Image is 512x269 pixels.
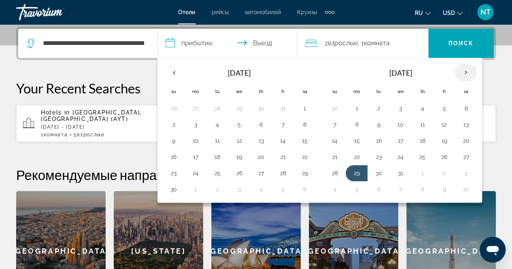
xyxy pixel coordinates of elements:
span: USD [443,10,455,16]
button: Day 30 [328,103,341,114]
button: Day 29 [298,167,311,179]
button: Поиск [428,29,494,58]
button: Day 26 [233,167,246,179]
button: Day 27 [189,103,202,114]
button: Day 8 [416,184,429,195]
button: Day 6 [255,119,268,130]
button: Extra navigation items [325,6,334,19]
span: [GEOGRAPHIC_DATA], [GEOGRAPHIC_DATA] (AYT) [41,109,142,122]
button: Day 23 [372,151,385,163]
button: Day 20 [459,135,472,146]
iframe: Кнопка запуска окна обмена сообщениями [480,237,506,263]
button: Day 30 [167,184,180,195]
button: Day 16 [372,135,385,146]
button: Day 17 [189,151,202,163]
button: Day 10 [394,119,407,130]
button: Next month [455,63,477,82]
button: Day 21 [328,151,341,163]
button: Day 8 [298,119,311,130]
button: Day 2 [167,119,180,130]
button: Day 7 [276,119,289,130]
button: Day 11 [211,135,224,146]
button: Day 31 [276,103,289,114]
button: Day 3 [394,103,407,114]
button: Day 9 [438,184,450,195]
button: Day 24 [394,151,407,163]
p: [DATE] - [DATE] [41,124,164,130]
a: рейсы [212,9,229,15]
button: Day 8 [350,119,363,130]
button: Day 28 [276,167,289,179]
button: Day 14 [328,135,341,146]
button: Day 12 [438,119,450,130]
span: 1 [41,132,68,138]
span: Комната [44,132,68,138]
button: Day 17 [394,135,407,146]
button: Change language [415,7,431,19]
span: Поиск [448,40,474,47]
button: Day 27 [255,167,268,179]
button: Day 4 [328,184,341,195]
span: Взрослые [328,39,358,47]
span: 5 [73,132,104,138]
h2: Рекомендуемые направления [16,167,496,183]
button: Day 4 [255,184,268,195]
button: Day 30 [255,103,268,114]
button: User Menu [475,4,496,21]
button: Day 23 [167,167,180,179]
button: Day 6 [372,184,385,195]
button: Day 25 [416,151,429,163]
button: Travelers: 2 adults, 0 children [297,29,428,58]
button: Day 29 [233,103,246,114]
th: [DATE] [185,63,294,83]
button: Day 28 [211,103,224,114]
button: Day 13 [459,119,472,130]
span: 2 [325,38,358,49]
button: Day 7 [328,119,341,130]
span: Взрослые [77,132,104,138]
button: Day 16 [167,151,180,163]
a: Круизы [297,9,317,15]
p: Your Recent Searches [16,80,496,96]
button: Day 13 [255,135,268,146]
button: Day 11 [416,119,429,130]
button: Day 18 [416,135,429,146]
button: Day 19 [438,135,450,146]
button: Day 7 [394,184,407,195]
button: Day 12 [233,135,246,146]
button: Day 18 [211,151,224,163]
button: Day 9 [372,119,385,130]
button: Day 15 [350,135,363,146]
button: Day 2 [372,103,385,114]
button: Day 30 [372,167,385,179]
span: , 1 [358,38,390,49]
span: Hotels in [41,109,70,116]
button: Day 5 [233,119,246,130]
button: Day 25 [211,167,224,179]
button: Day 2 [211,184,224,195]
button: Day 22 [350,151,363,163]
button: Day 5 [438,103,450,114]
button: Hotels in [GEOGRAPHIC_DATA], [GEOGRAPHIC_DATA] (AYT)[DATE] - [DATE]1Комната5Взрослые [16,104,171,142]
button: Day 20 [255,151,268,163]
button: Day 27 [459,151,472,163]
button: Day 14 [276,135,289,146]
button: Day 26 [167,103,180,114]
button: Day 5 [350,184,363,195]
button: Day 22 [298,151,311,163]
button: Day 9 [167,135,180,146]
button: Day 1 [298,103,311,114]
button: Day 26 [438,151,450,163]
a: автомобилей [245,9,281,15]
button: Day 4 [211,119,224,130]
button: Day 10 [459,184,472,195]
a: Отели [178,9,195,15]
button: Day 3 [189,119,202,130]
button: Day 19 [233,151,246,163]
button: Day 3 [233,184,246,195]
span: Комната [364,39,390,47]
button: Previous month [163,63,185,82]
